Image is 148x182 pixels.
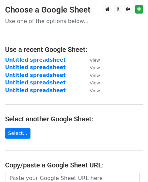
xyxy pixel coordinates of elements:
h4: Select another Google Sheet: [5,115,143,123]
a: View [83,87,100,94]
small: View [90,88,100,93]
small: View [90,73,100,78]
small: View [90,65,100,70]
a: Untitled spreadsheet [5,64,66,70]
a: View [83,72,100,78]
h4: Use a recent Google Sheet: [5,45,143,54]
a: View [83,64,100,70]
a: Select... [5,128,30,139]
a: Untitled spreadsheet [5,72,66,78]
small: View [90,80,100,85]
small: View [90,58,100,63]
a: Untitled spreadsheet [5,57,66,63]
a: View [83,57,100,63]
a: Untitled spreadsheet [5,80,66,86]
a: Untitled spreadsheet [5,87,66,94]
p: Use one of the options below... [5,18,143,25]
h3: Choose a Google Sheet [5,5,143,15]
h4: Copy/paste a Google Sheet URL: [5,161,143,169]
a: View [83,80,100,86]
